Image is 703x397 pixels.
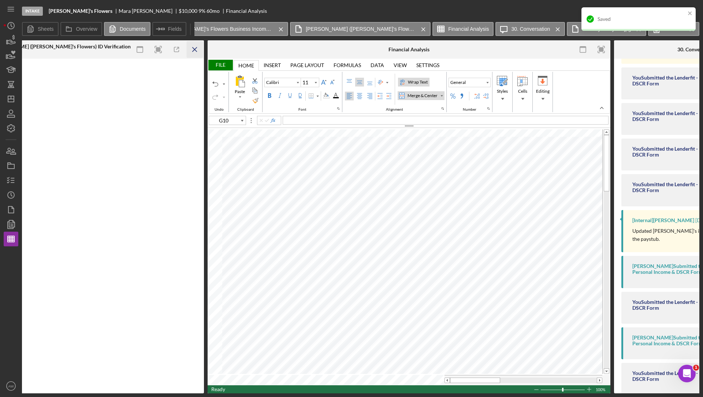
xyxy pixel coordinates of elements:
div: 60 mo [207,8,220,14]
div: Cells [513,74,532,103]
div: Number [447,72,492,112]
div: Formulas [329,60,366,70]
span: 1 [693,365,699,371]
div: Undo [213,107,226,112]
label: Format Painter [251,96,260,105]
div: Data [371,62,384,68]
text: AW [8,384,14,388]
div: General [449,79,467,86]
label: [PERSON_NAME]'s Flowers Business Income Statement (2yrs) 20241008.png [163,26,273,32]
div: Increase Indent [384,92,393,100]
div: Intake [22,7,43,16]
div: Decrease Font Size [328,78,337,87]
span: Ready [211,386,225,392]
div: Percent Style [449,92,457,100]
button: [PERSON_NAME] ([PERSON_NAME]'s Flowers) ID Verification 20241008.jpeg [290,22,431,36]
div: Zoom [540,385,586,393]
div: Zoom level [596,385,607,393]
label: Left Align [345,92,354,100]
div: Paste All [230,74,249,103]
div: Cells [517,88,529,95]
div: Increase Decimal [473,92,481,100]
div: indicatorFonts [335,106,341,111]
label: Double Underline [296,91,305,100]
div: Decrease Indent [376,92,384,100]
label: Documents [120,26,146,32]
div: indicatorAlignment [440,106,446,111]
button: Insert Function [270,118,276,124]
div: Alignment [342,72,447,112]
div: Cut [250,76,259,85]
div: View [389,60,412,70]
div: Undo [209,72,229,112]
div: Zoom [562,388,563,392]
div: Merge & Center [398,92,439,100]
label: Overview [76,26,97,32]
button: General [449,78,491,87]
button: [PERSON_NAME]'s Flowers Business Income Statement (2yrs) 20241008.png [148,22,288,36]
div: Insert [264,62,281,68]
div: Settings [416,62,439,68]
div: Editing [535,88,551,95]
div: Font Family [264,78,301,87]
div: Home [238,63,254,69]
span: 100% [596,386,607,394]
div: Zoom Out [533,386,539,394]
div: Wrap Text [406,79,429,85]
div: $10,000 [179,8,197,14]
div: Page Layout [290,62,324,68]
div: Paste [233,88,246,95]
div: Financial Analysis [388,47,429,52]
label: Wrap Text [398,78,429,87]
label: Middle Align [355,78,364,87]
label: Right Align [365,92,374,100]
div: 9 % [198,8,205,14]
div: Mara [PERSON_NAME] [119,8,179,14]
label: Bottom Align [365,78,374,87]
div: Increase Font Size [319,78,328,87]
button: Fields [152,22,186,36]
div: Data [366,60,389,70]
div: Styles [495,88,509,95]
div: Saved [598,16,685,22]
div: Copy [250,86,259,95]
div: Clipboard [229,72,263,112]
div: indicatorNumbers [486,106,491,111]
div: Font [297,107,308,112]
iframe: Intercom live chat [678,365,696,382]
div: undoList [221,80,227,88]
div: Background Color [321,91,331,100]
div: Number [461,107,478,112]
div: Page Layout [286,60,329,70]
label: Center Align [355,92,364,100]
div: Orientation [376,78,390,87]
label: Financial Analysis [448,26,489,32]
label: Italic [275,91,284,100]
button: close [688,10,693,17]
div: Border [306,92,320,100]
div: Zoom In [586,385,592,393]
div: Decrease Decimal [481,92,490,100]
div: Merge & Center [398,91,445,100]
label: Sheets [38,26,54,32]
label: [PERSON_NAME] ([PERSON_NAME]'s Flowers) ID Verification 20241008.jpeg [306,26,416,32]
div: Insert [259,60,286,70]
div: Comma Style [457,92,466,100]
div: Undo [211,80,220,88]
label: Top Align [345,78,354,87]
div: Styles [493,74,512,103]
div: File [208,60,233,70]
div: Number Format [449,78,491,87]
label: Fields [168,26,182,32]
label: Underline [286,91,294,100]
div: [Internal] [PERSON_NAME] [632,217,694,223]
div: Font Size [301,78,319,87]
button: Monthly Utility Bill.jpg [567,22,646,36]
button: Financial Analysis [432,22,494,36]
div: Merge & Center [406,92,439,99]
div: Font Color [331,91,341,100]
div: View [394,62,407,68]
div: Settings [412,60,444,70]
div: Formulas [334,62,361,68]
label: 30. Conversation [511,26,550,32]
